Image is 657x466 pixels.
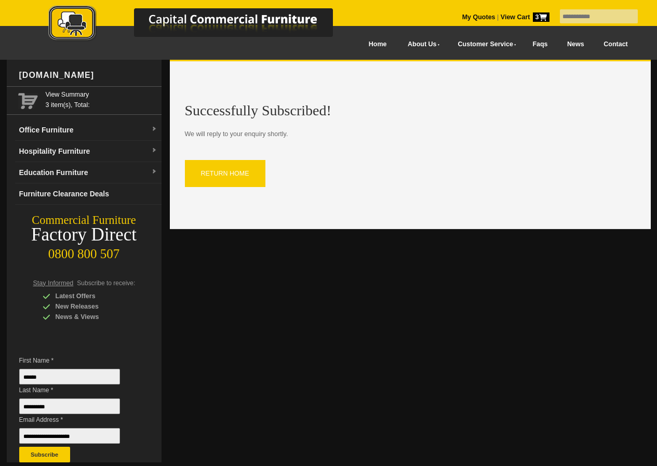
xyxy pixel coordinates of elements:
[557,33,594,56] a: News
[43,301,141,312] div: New Releases
[20,5,383,43] img: Capital Commercial Furniture Logo
[446,33,522,56] a: Customer Service
[151,126,157,132] img: dropdown
[19,385,136,395] span: Last Name *
[523,33,558,56] a: Faqs
[7,213,162,228] div: Commercial Furniture
[19,447,70,462] button: Subscribe
[151,169,157,175] img: dropdown
[19,369,120,384] input: First Name *
[177,61,644,229] div: We will reply to your enquiry shortly.
[594,33,637,56] a: Contact
[151,148,157,154] img: dropdown
[185,103,636,118] h2: Successfully Subscribed!
[15,119,162,141] a: Office Furnituredropdown
[7,242,162,261] div: 0800 800 507
[533,12,549,22] span: 3
[15,183,162,205] a: Furniture Clearance Deals
[19,428,120,444] input: Email Address *
[46,89,157,100] a: View Summary
[43,312,141,322] div: News & Views
[19,398,120,414] input: Last Name *
[77,279,135,287] span: Subscribe to receive:
[15,162,162,183] a: Education Furnituredropdown
[7,228,162,242] div: Factory Direct
[19,415,136,425] span: Email Address *
[33,279,74,287] span: Stay Informed
[43,291,141,301] div: Latest Offers
[15,60,162,91] div: [DOMAIN_NAME]
[185,160,265,187] a: RETURN HOME
[46,89,157,109] span: 3 item(s), Total:
[15,141,162,162] a: Hospitality Furnituredropdown
[462,14,495,21] a: My Quotes
[499,14,549,21] a: View Cart3
[396,33,446,56] a: About Us
[501,14,549,21] strong: View Cart
[19,355,136,366] span: First Name *
[20,5,383,46] a: Capital Commercial Furniture Logo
